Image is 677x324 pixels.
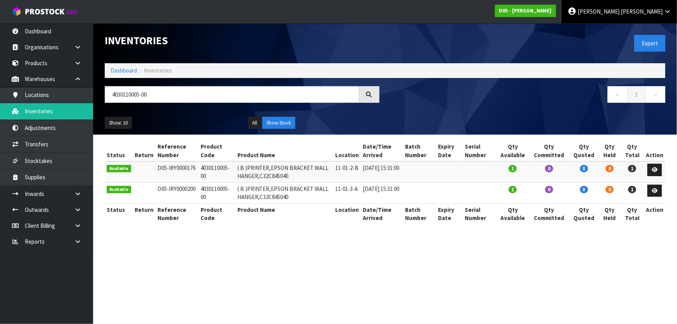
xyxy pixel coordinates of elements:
span: 0 [545,186,553,193]
th: Serial Number [463,203,496,224]
span: 0 [606,186,614,193]
input: Search inventories [105,86,359,103]
th: Qty Committed [530,203,569,224]
th: Status [105,203,133,224]
th: Status [105,140,133,161]
th: Reference Number [156,203,199,224]
td: [DATE] 15:31:00 [361,161,403,182]
th: Qty Held [599,140,620,161]
button: Export [634,35,665,52]
th: Return [133,203,156,224]
th: Qty Total [620,203,644,224]
th: Product Name [235,203,334,224]
th: Expiry Date [436,140,463,161]
th: Date/Time Arrived [361,140,403,161]
span: 0 [606,165,614,172]
a: → [645,86,665,103]
td: [DATE] 15:31:00 [361,182,403,203]
th: Product Code [199,140,235,161]
button: Show Stock [262,117,295,129]
th: Qty Held [599,203,620,224]
th: Product Name [235,140,334,161]
th: Qty Committed [530,140,569,161]
td: ( B )PRINTER,EPSON BRACKET WALL HANGER,C32C845040 [235,182,334,203]
span: 0 [580,165,588,172]
span: Available [107,165,131,173]
th: Qty Quoted [569,140,599,161]
td: D05-IRY0000200 [156,182,199,203]
span: [PERSON_NAME] [621,8,663,15]
span: 1 [628,186,636,193]
th: Date/Time Arrived [361,203,403,224]
a: D05 - [PERSON_NAME] [495,5,556,17]
small: WMS [66,9,78,16]
th: Return [133,140,156,161]
td: 11-01-2-B [334,161,361,182]
button: Show: 10 [105,117,132,129]
span: Inventories [144,67,172,74]
strong: D05 - [PERSON_NAME] [499,7,552,14]
th: Location [334,203,361,224]
h1: Inventories [105,35,379,47]
span: [PERSON_NAME] [578,8,620,15]
th: Qty Available [496,203,530,224]
span: 0 [545,165,553,172]
span: 0 [580,186,588,193]
td: 4030110005-00 [199,161,235,182]
th: Qty Total [620,140,644,161]
th: Action [644,203,665,224]
th: Qty Quoted [569,203,599,224]
span: ProStock [25,7,64,17]
td: D05-IRY0000176 [156,161,199,182]
th: Qty Available [496,140,530,161]
td: ( B )PRINTER,EPSON BRACKET WALL HANGER,C32C845040 [235,161,334,182]
a: ← [608,86,628,103]
a: 1 [628,86,645,103]
th: Serial Number [463,140,496,161]
th: Location [334,140,361,161]
span: 1 [628,165,636,172]
span: 1 [509,165,517,172]
th: Batch Number [403,140,436,161]
th: Action [644,140,665,161]
th: Product Code [199,203,235,224]
button: All [248,117,261,129]
img: cube-alt.png [12,7,21,16]
th: Batch Number [403,203,436,224]
th: Expiry Date [436,203,463,224]
td: 11-01-3-A [334,182,361,203]
a: Dashboard [111,67,137,74]
th: Reference Number [156,140,199,161]
span: Available [107,186,131,194]
nav: Page navigation [391,86,666,105]
td: 4030110005-00 [199,182,235,203]
span: 1 [509,186,517,193]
